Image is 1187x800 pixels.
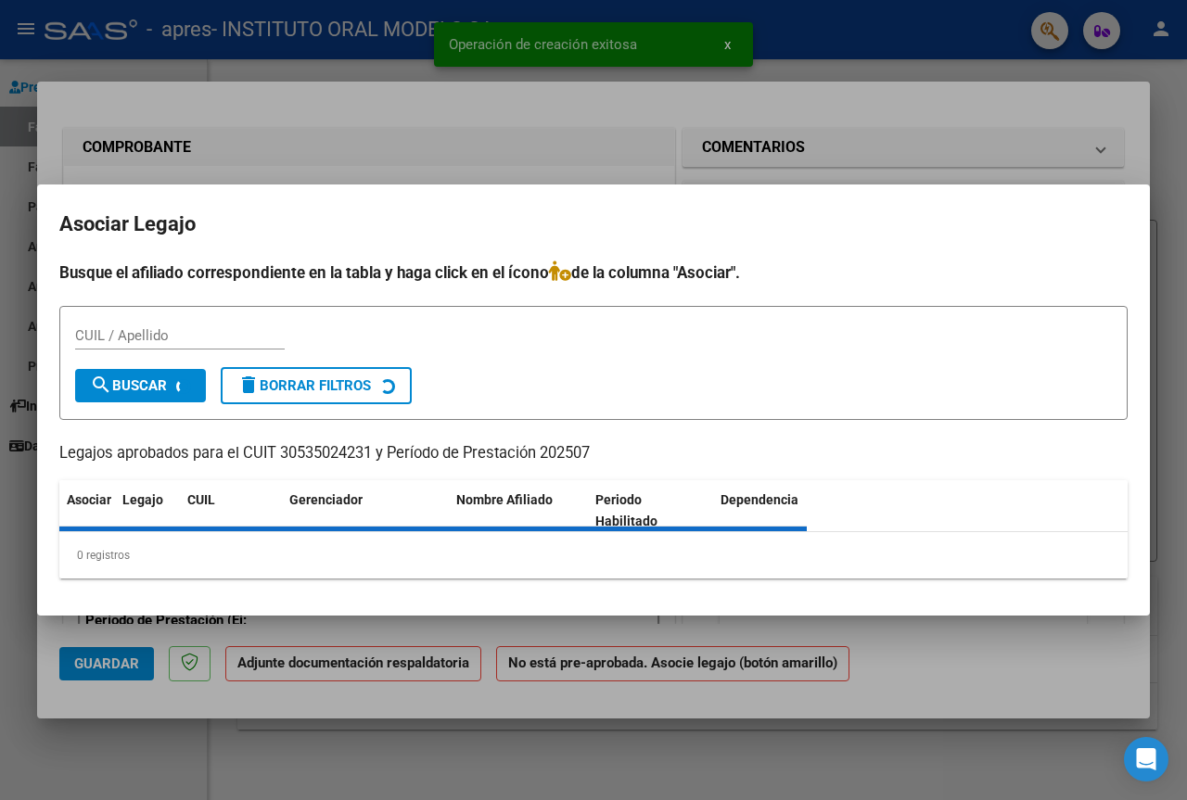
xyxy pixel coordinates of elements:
[187,492,215,507] span: CUIL
[282,480,449,541] datatable-header-cell: Gerenciador
[289,492,363,507] span: Gerenciador
[456,492,553,507] span: Nombre Afiliado
[122,492,163,507] span: Legajo
[237,374,260,396] mat-icon: delete
[59,207,1128,242] h2: Asociar Legajo
[237,377,371,394] span: Borrar Filtros
[588,480,713,541] datatable-header-cell: Periodo Habilitado
[67,492,111,507] span: Asociar
[180,480,282,541] datatable-header-cell: CUIL
[595,492,657,528] span: Periodo Habilitado
[59,480,115,541] datatable-header-cell: Asociar
[59,260,1128,285] h4: Busque el afiliado correspondiente en la tabla y haga click en el ícono de la columna "Asociar".
[59,532,1128,578] div: 0 registros
[115,480,180,541] datatable-header-cell: Legajo
[1124,737,1168,781] div: Open Intercom Messenger
[90,374,112,396] mat-icon: search
[75,369,206,402] button: Buscar
[59,442,1128,465] p: Legajos aprobados para el CUIT 30535024231 y Período de Prestación 202507
[449,480,588,541] datatable-header-cell: Nombre Afiliado
[221,367,412,404] button: Borrar Filtros
[713,480,852,541] datatable-header-cell: Dependencia
[90,377,167,394] span: Buscar
[721,492,798,507] span: Dependencia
